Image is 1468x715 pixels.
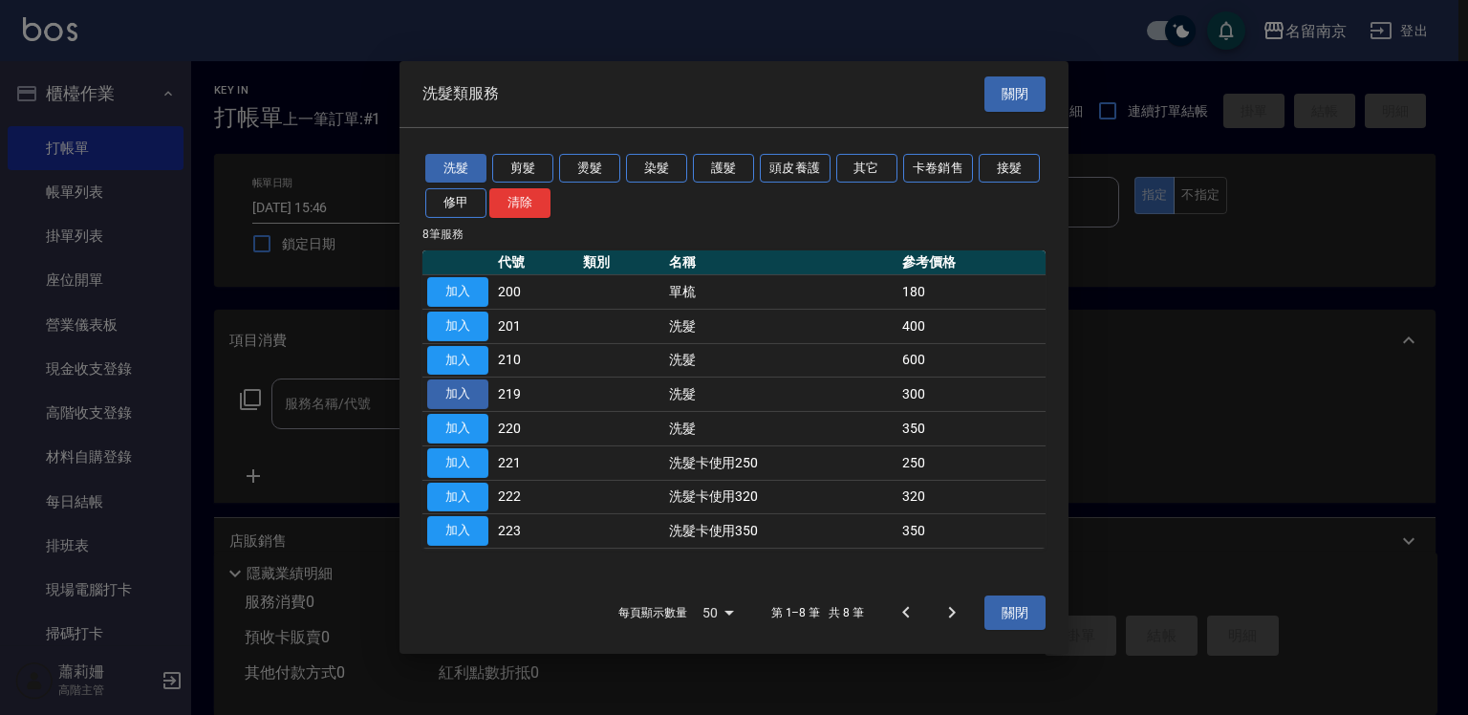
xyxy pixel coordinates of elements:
[664,343,897,378] td: 洗髮
[897,514,1046,549] td: 350
[664,514,897,549] td: 洗髮卡使用350
[695,587,741,639] div: 50
[897,250,1046,275] th: 參考價格
[493,514,578,549] td: 223
[897,343,1046,378] td: 600
[897,378,1046,412] td: 300
[427,448,488,478] button: 加入
[664,274,897,309] td: 單梳
[664,411,897,445] td: 洗髮
[422,226,1046,243] p: 8 筆服務
[897,274,1046,309] td: 180
[493,343,578,378] td: 210
[427,516,488,546] button: 加入
[427,345,488,375] button: 加入
[493,250,578,275] th: 代號
[492,153,553,183] button: 剪髮
[664,309,897,343] td: 洗髮
[493,309,578,343] td: 201
[626,153,687,183] button: 染髮
[493,480,578,514] td: 222
[664,445,897,480] td: 洗髮卡使用250
[664,250,897,275] th: 名稱
[493,411,578,445] td: 220
[897,445,1046,480] td: 250
[425,188,486,218] button: 修甲
[489,188,550,218] button: 清除
[984,76,1046,112] button: 關閉
[771,604,864,621] p: 第 1–8 筆 共 8 筆
[897,480,1046,514] td: 320
[493,274,578,309] td: 200
[760,153,831,183] button: 頭皮養護
[425,153,486,183] button: 洗髮
[422,84,499,103] span: 洗髮類服務
[897,309,1046,343] td: 400
[578,250,663,275] th: 類別
[427,379,488,409] button: 加入
[427,482,488,511] button: 加入
[903,153,974,183] button: 卡卷銷售
[664,378,897,412] td: 洗髮
[427,414,488,444] button: 加入
[979,153,1040,183] button: 接髮
[618,604,687,621] p: 每頁顯示數量
[836,153,897,183] button: 其它
[984,596,1046,631] button: 關閉
[427,312,488,341] button: 加入
[693,153,754,183] button: 護髮
[427,277,488,307] button: 加入
[493,445,578,480] td: 221
[493,378,578,412] td: 219
[897,411,1046,445] td: 350
[559,153,620,183] button: 燙髮
[664,480,897,514] td: 洗髮卡使用320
